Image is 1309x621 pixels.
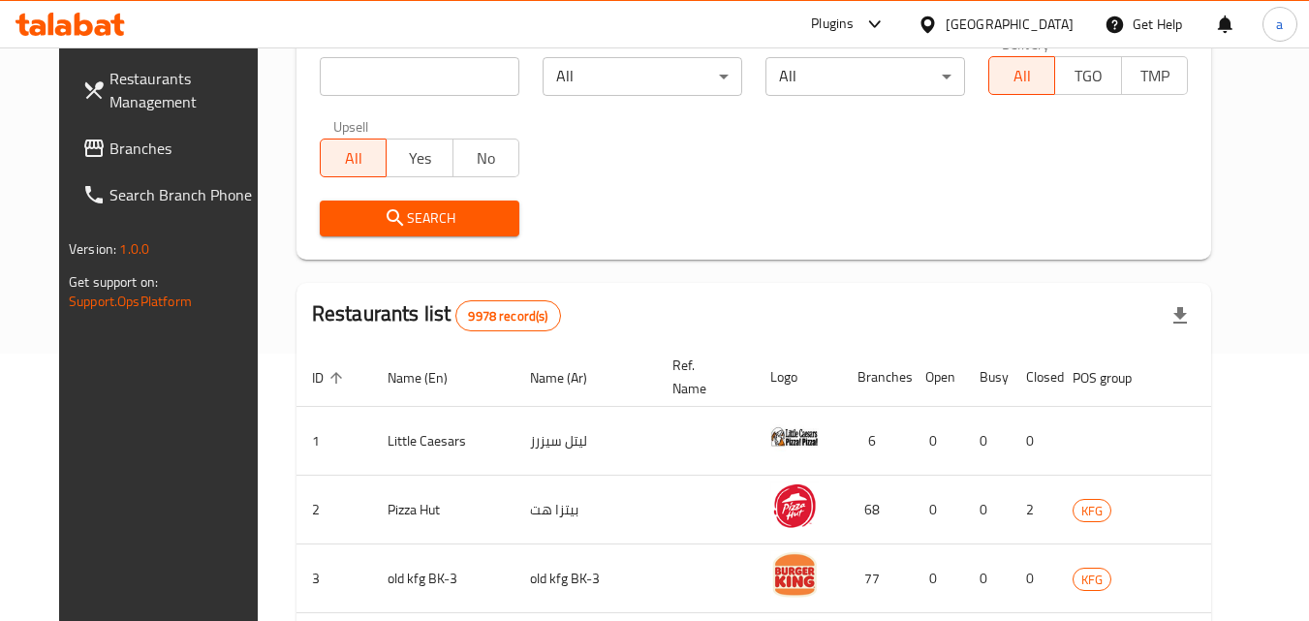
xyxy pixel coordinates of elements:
td: Pizza Hut [372,476,514,544]
td: 77 [842,544,910,613]
th: Open [910,348,964,407]
img: Little Caesars [770,413,819,461]
span: KFG [1074,500,1110,522]
td: بيتزا هت [514,476,657,544]
span: 9978 record(s) [456,307,559,326]
td: ليتل سيزرز [514,407,657,476]
span: Restaurants Management [109,67,263,113]
span: a [1276,14,1283,35]
span: Version: [69,236,116,262]
img: old kfg BK-3 [770,550,819,599]
th: Logo [755,348,842,407]
span: Name (En) [388,366,473,389]
span: Search [335,206,504,231]
label: Delivery [1002,37,1050,50]
button: Search [320,201,519,236]
td: old kfg BK-3 [514,544,657,613]
button: All [988,56,1055,95]
span: 1.0.0 [119,236,149,262]
button: TGO [1054,56,1121,95]
button: TMP [1121,56,1188,95]
td: 0 [964,407,1011,476]
td: 0 [964,544,1011,613]
td: 2 [296,476,372,544]
h2: Restaurants list [312,299,561,331]
a: Branches [67,125,278,171]
span: Yes [394,144,445,172]
a: Support.OpsPlatform [69,289,192,314]
td: 1 [296,407,372,476]
td: 0 [910,407,964,476]
td: old kfg BK-3 [372,544,514,613]
div: [GEOGRAPHIC_DATA] [946,14,1074,35]
span: KFG [1074,569,1110,591]
div: All [543,57,742,96]
button: No [452,139,519,177]
td: 0 [1011,544,1057,613]
th: Closed [1011,348,1057,407]
span: Name (Ar) [530,366,612,389]
td: 0 [1011,407,1057,476]
td: 68 [842,476,910,544]
td: 2 [1011,476,1057,544]
span: All [328,144,379,172]
span: ID [312,366,349,389]
span: Ref. Name [672,354,732,400]
span: All [997,62,1047,90]
div: Total records count [455,300,560,331]
span: Search Branch Phone [109,183,263,206]
span: No [461,144,512,172]
td: 3 [296,544,372,613]
img: Pizza Hut [770,481,819,530]
span: Get support on: [69,269,158,295]
td: Little Caesars [372,407,514,476]
button: Yes [386,139,452,177]
div: All [765,57,965,96]
th: Busy [964,348,1011,407]
span: TMP [1130,62,1180,90]
span: Branches [109,137,263,160]
input: Search for restaurant name or ID.. [320,57,519,96]
th: Branches [842,348,910,407]
a: Search Branch Phone [67,171,278,218]
label: Upsell [333,119,369,133]
td: 6 [842,407,910,476]
button: All [320,139,387,177]
td: 0 [910,544,964,613]
div: Export file [1157,293,1203,339]
div: Plugins [811,13,854,36]
span: POS group [1073,366,1157,389]
td: 0 [964,476,1011,544]
a: Restaurants Management [67,55,278,125]
span: TGO [1063,62,1113,90]
td: 0 [910,476,964,544]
